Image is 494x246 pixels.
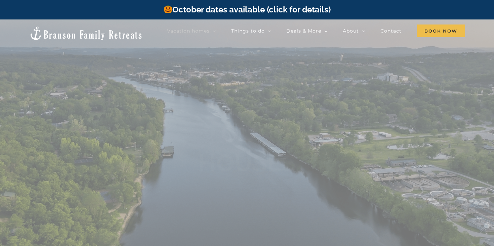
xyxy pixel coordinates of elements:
[380,24,402,38] a: Contact
[231,29,265,33] span: Things to do
[29,26,143,41] img: Branson Family Retreats Logo
[167,24,465,38] nav: Main Menu
[163,5,331,14] a: October dates available (click for details)
[417,24,465,37] span: Book Now
[417,24,465,38] a: Book Now
[198,119,296,177] b: OUR HOUSES
[167,29,210,33] span: Vacation homes
[167,24,216,38] a: Vacation homes
[380,29,402,33] span: Contact
[164,5,172,13] img: 🎃
[343,24,365,38] a: About
[286,24,328,38] a: Deals & More
[231,24,271,38] a: Things to do
[343,29,359,33] span: About
[286,29,321,33] span: Deals & More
